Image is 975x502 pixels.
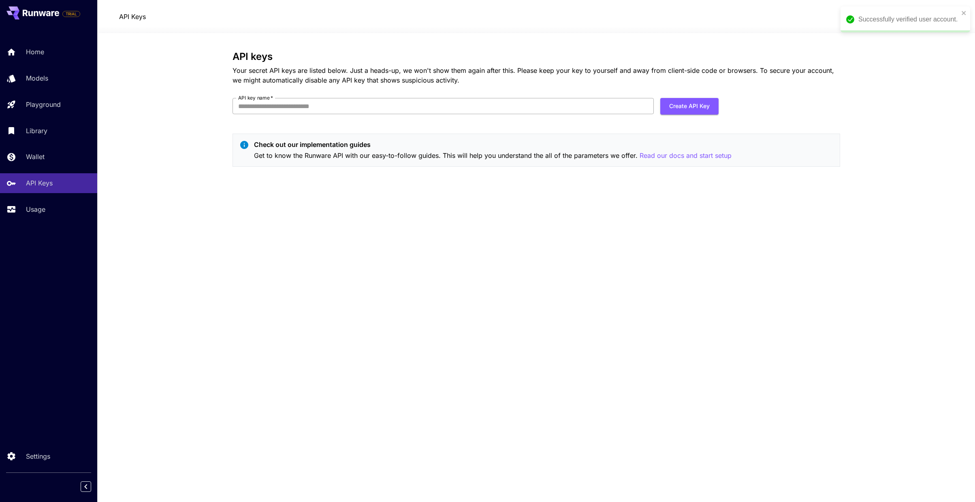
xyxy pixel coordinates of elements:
div: Successfully verified user account. [858,15,959,24]
p: Your secret API keys are listed below. Just a heads-up, we won't show them again after this. Plea... [233,66,840,85]
span: Add your payment card to enable full platform functionality. [62,9,80,19]
h3: API keys [233,51,840,62]
p: API Keys [26,178,53,188]
p: Check out our implementation guides [254,140,732,149]
p: Wallet [26,152,45,162]
button: Create API Key [660,98,719,115]
p: Playground [26,100,61,109]
label: API key name [238,94,273,101]
button: Collapse sidebar [81,481,91,492]
p: Home [26,47,44,57]
p: Settings [26,451,50,461]
p: Models [26,73,48,83]
p: Usage [26,204,45,214]
span: TRIAL [63,11,80,17]
div: Collapse sidebar [87,479,97,494]
a: API Keys [119,12,146,21]
p: Get to know the Runware API with our easy-to-follow guides. This will help you understand the all... [254,151,732,161]
button: Read our docs and start setup [640,151,732,161]
button: close [961,10,967,16]
p: Library [26,126,47,136]
nav: breadcrumb [119,12,146,21]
